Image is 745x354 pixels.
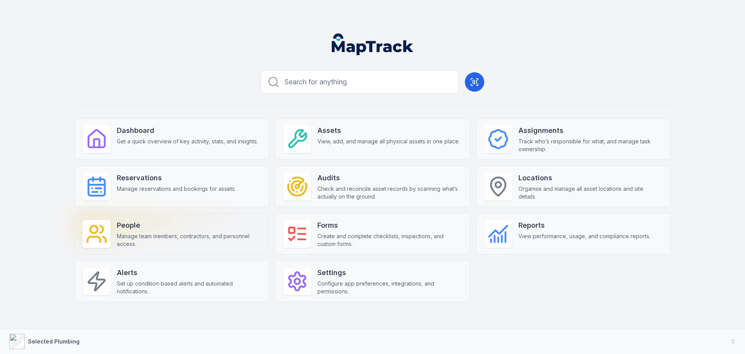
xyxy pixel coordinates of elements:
[317,185,461,201] span: Check and reconcile asset records by scanning what’s actually on the ground.
[476,119,670,160] a: AssignmentsTrack who’s responsible for what, and manage task ownership.
[476,213,670,255] a: ReportsView performance, usage, and compliance reports.
[317,267,461,278] strong: Settings
[317,220,461,231] strong: Forms
[117,220,261,231] strong: People
[28,338,80,345] strong: Selected Plumbing
[74,261,269,302] a: AlertsSet up condition-based alerts and automated notifications.
[518,220,650,231] strong: Reports
[317,232,461,248] span: Create and complete checklists, inspections, and custom forms.
[317,125,460,136] strong: Assets
[275,261,470,302] a: SettingsConfigure app preferences, integrations, and permissions.
[261,71,459,93] button: Search for anything
[74,213,269,255] a: PeopleManage team members, contractors, and personnel access.
[317,280,461,295] span: Configure app preferences, integrations, and permissions.
[117,267,261,278] strong: Alerts
[518,173,662,183] strong: Locations
[117,185,236,193] span: Manage reservations and bookings for assets.
[476,166,670,207] a: LocationsOrganise and manage all asset locations and site details.
[284,77,347,87] span: Search for anything
[275,166,470,207] a: AuditsCheck and reconcile asset records by scanning what’s actually on the ground.
[117,125,258,136] strong: Dashboard
[275,213,470,255] a: FormsCreate and complete checklists, inspections, and custom forms.
[518,125,662,136] strong: Assignments
[117,232,261,248] span: Manage team members, contractors, and personnel access.
[74,119,269,160] a: DashboardGet a quick overview of key activity, stats, and insights.
[74,166,269,207] a: ReservationsManage reservations and bookings for assets.
[518,232,650,240] span: View performance, usage, and compliance reports.
[117,173,236,183] strong: Reservations
[117,280,261,295] span: Set up condition-based alerts and automated notifications.
[319,33,426,55] nav: Global
[317,173,461,183] strong: Audits
[518,138,662,153] span: Track who’s responsible for what, and manage task ownership.
[317,138,460,145] span: View, add, and manage all physical assets in one place.
[518,185,662,201] span: Organise and manage all asset locations and site details.
[117,138,258,145] span: Get a quick overview of key activity, stats, and insights.
[275,119,470,160] a: AssetsView, add, and manage all physical assets in one place.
